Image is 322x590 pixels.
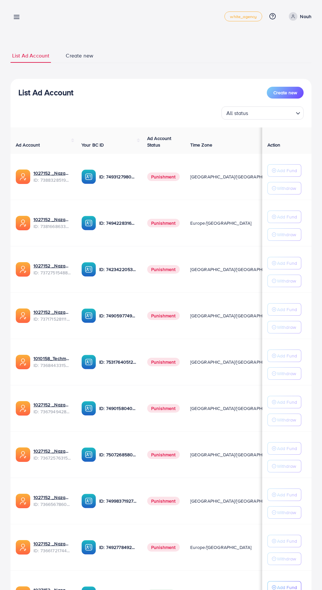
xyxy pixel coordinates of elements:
[190,266,282,273] span: [GEOGRAPHIC_DATA]/[GEOGRAPHIC_DATA]
[16,308,30,323] img: ic-ads-acc.e4c84228.svg
[277,184,296,192] p: Withdraw
[225,108,250,118] span: All status
[267,396,301,408] button: Add Fund
[190,359,282,365] span: [GEOGRAPHIC_DATA]/[GEOGRAPHIC_DATA]
[267,488,301,501] button: Add Fund
[190,312,282,319] span: [GEOGRAPHIC_DATA]/[GEOGRAPHIC_DATA]
[277,306,297,313] p: Add Fund
[277,277,296,285] p: Withdraw
[277,323,296,331] p: Withdraw
[147,219,180,227] span: Punishment
[277,231,296,238] p: Withdraw
[34,355,71,362] a: 1010158_Techmanistan pk acc_1715599413927
[267,303,301,316] button: Add Fund
[16,447,30,462] img: ic-ads-acc.e4c84228.svg
[34,316,71,322] span: ID: 7371715281112170513
[267,321,301,333] button: Withdraw
[34,355,71,369] div: <span class='underline'>1010158_Techmanistan pk acc_1715599413927</span></br>7368443315504726017
[147,265,180,274] span: Punishment
[34,262,71,276] div: <span class='underline'>1027152 _Nazaagency_007</span></br>7372751548805726224
[277,537,297,545] p: Add Fund
[190,498,282,504] span: [GEOGRAPHIC_DATA]/[GEOGRAPHIC_DATA]
[190,142,212,148] span: Time Zone
[267,257,301,269] button: Add Fund
[267,506,301,519] button: Withdraw
[267,87,304,99] button: Create new
[34,448,71,454] a: 1027152 _Nazaagency_016
[34,216,71,230] div: <span class='underline'>1027152 _Nazaagency_023</span></br>7381668633665093648
[277,213,297,221] p: Add Fund
[267,414,301,426] button: Withdraw
[147,497,180,505] span: Punishment
[250,107,293,118] input: Search for option
[81,540,96,555] img: ic-ba-acc.ded83a64.svg
[277,491,297,499] p: Add Fund
[16,494,30,508] img: ic-ads-acc.e4c84228.svg
[300,12,311,20] p: Nouh
[81,170,96,184] img: ic-ba-acc.ded83a64.svg
[190,220,252,226] span: Europe/[GEOGRAPHIC_DATA]
[267,211,301,223] button: Add Fund
[267,275,301,287] button: Withdraw
[277,509,296,516] p: Withdraw
[81,447,96,462] img: ic-ba-acc.ded83a64.svg
[34,401,71,415] div: <span class='underline'>1027152 _Nazaagency_003</span></br>7367949428067450896
[34,170,71,176] a: 1027152 _Nazaagency_019
[81,262,96,277] img: ic-ba-acc.ded83a64.svg
[147,404,180,413] span: Punishment
[190,544,252,551] span: Europe/[GEOGRAPHIC_DATA]
[81,142,104,148] span: Your BC ID
[277,352,297,360] p: Add Fund
[99,497,137,505] p: ID: 7499837192777400321
[147,450,180,459] span: Punishment
[34,309,71,322] div: <span class='underline'>1027152 _Nazaagency_04</span></br>7371715281112170513
[277,259,297,267] p: Add Fund
[267,164,301,177] button: Add Fund
[12,52,49,59] span: List Ad Account
[81,355,96,369] img: ic-ba-acc.ded83a64.svg
[34,547,71,554] span: ID: 7366172174454882305
[230,14,257,19] span: white_agency
[267,442,301,455] button: Add Fund
[224,11,262,21] a: white_agency
[99,543,137,551] p: ID: 7492778492849930241
[34,269,71,276] span: ID: 7372751548805726224
[16,355,30,369] img: ic-ads-acc.e4c84228.svg
[267,535,301,547] button: Add Fund
[99,219,137,227] p: ID: 7494228316518858759
[81,308,96,323] img: ic-ba-acc.ded83a64.svg
[190,451,282,458] span: [GEOGRAPHIC_DATA]/[GEOGRAPHIC_DATA]
[34,401,71,408] a: 1027152 _Nazaagency_003
[81,216,96,230] img: ic-ba-acc.ded83a64.svg
[81,401,96,416] img: ic-ba-acc.ded83a64.svg
[34,223,71,230] span: ID: 7381668633665093648
[34,455,71,461] span: ID: 7367257631523782657
[34,540,71,554] div: <span class='underline'>1027152 _Nazaagency_018</span></br>7366172174454882305
[147,311,180,320] span: Punishment
[34,494,71,508] div: <span class='underline'>1027152 _Nazaagency_0051</span></br>7366567860828749825
[267,228,301,241] button: Withdraw
[34,501,71,508] span: ID: 7366567860828749825
[16,401,30,416] img: ic-ads-acc.e4c84228.svg
[16,262,30,277] img: ic-ads-acc.e4c84228.svg
[147,358,180,366] span: Punishment
[16,540,30,555] img: ic-ads-acc.e4c84228.svg
[277,462,296,470] p: Withdraw
[18,88,73,97] h3: List Ad Account
[277,416,296,424] p: Withdraw
[190,173,282,180] span: [GEOGRAPHIC_DATA]/[GEOGRAPHIC_DATA]
[16,142,40,148] span: Ad Account
[277,444,297,452] p: Add Fund
[34,494,71,501] a: 1027152 _Nazaagency_0051
[34,309,71,315] a: 1027152 _Nazaagency_04
[286,12,311,21] a: Nouh
[147,135,172,148] span: Ad Account Status
[190,405,282,412] span: [GEOGRAPHIC_DATA]/[GEOGRAPHIC_DATA]
[277,370,296,377] p: Withdraw
[273,89,297,96] span: Create new
[34,362,71,369] span: ID: 7368443315504726017
[267,350,301,362] button: Add Fund
[34,170,71,183] div: <span class='underline'>1027152 _Nazaagency_019</span></br>7388328519014645761
[99,173,137,181] p: ID: 7493127980932333584
[99,265,137,273] p: ID: 7423422053648285697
